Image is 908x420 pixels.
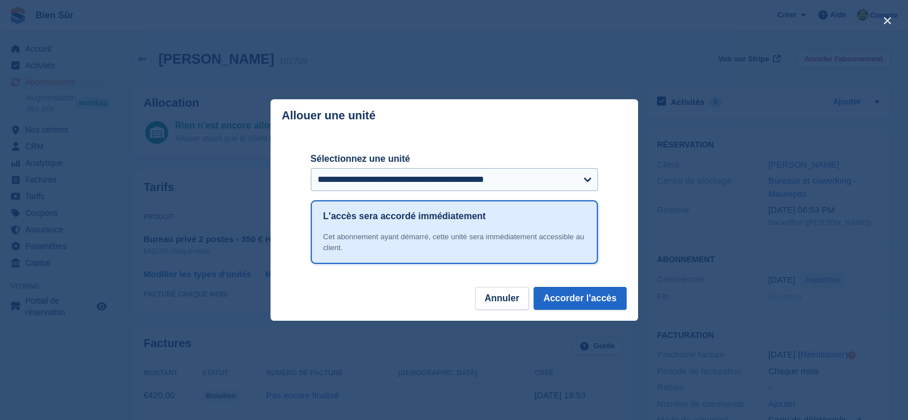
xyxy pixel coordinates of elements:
[282,109,376,122] p: Allouer une unité
[878,11,897,30] button: close
[475,287,529,310] button: Annuler
[323,231,585,254] div: Cet abonnement ayant démarré, cette unité sera immédiatement accessible au client.
[534,287,626,310] button: Accorder l'accès
[311,152,598,166] label: Sélectionnez une unité
[323,209,486,223] h1: L'accès sera accordé immédiatement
